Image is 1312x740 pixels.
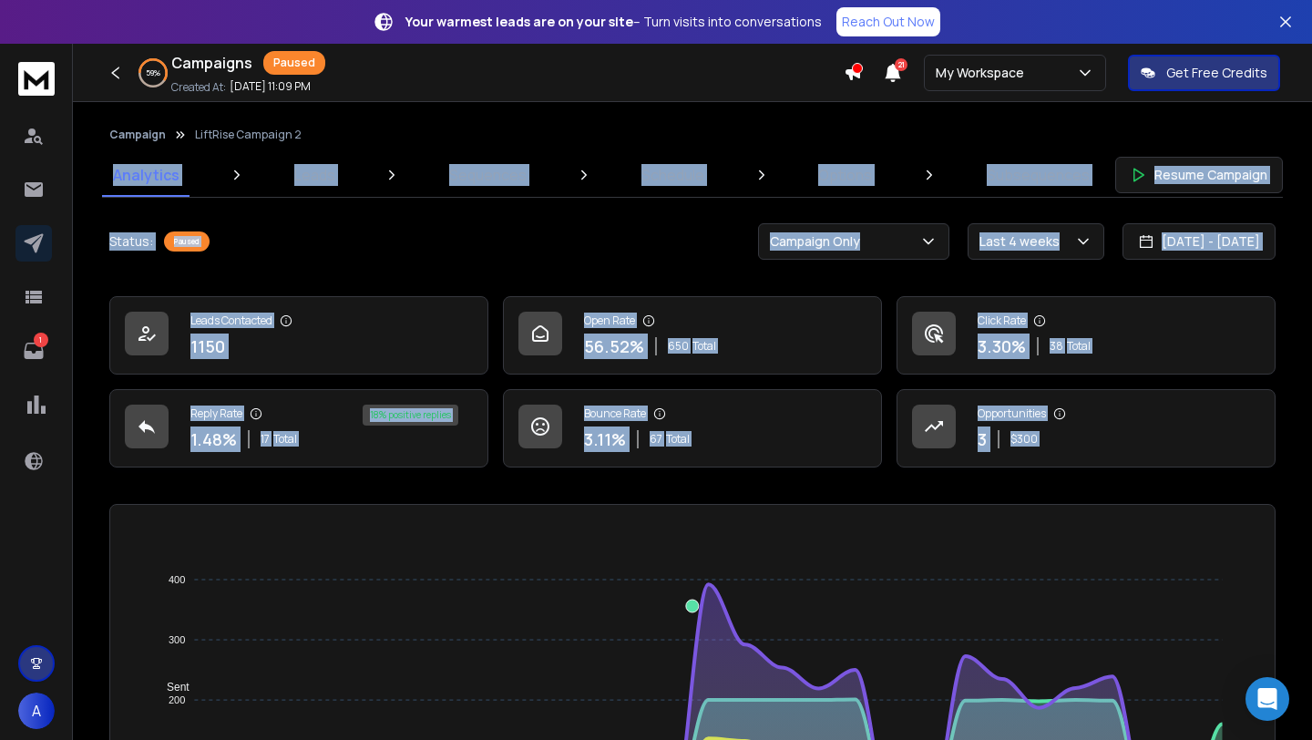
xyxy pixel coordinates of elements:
a: Reply Rate1.48%17Total18% positive replies [109,389,488,468]
button: Campaign [109,128,166,142]
p: 59 % [146,67,160,78]
a: 1 [15,333,52,369]
p: Created At: [171,80,226,95]
button: Resume Campaign [1115,157,1283,193]
strong: Your warmest leads are on your site [405,13,633,30]
p: 1 [34,333,48,347]
p: Last 4 weeks [979,232,1067,251]
span: 67 [650,432,662,447]
p: 1150 [190,334,225,359]
p: $ 300 [1010,432,1038,447]
div: Paused [263,51,325,75]
span: Total [1067,339,1091,354]
p: Open Rate [584,313,635,328]
span: 650 [668,339,689,354]
p: Bounce Rate [584,406,646,421]
a: Opportunities3$300 [897,389,1276,468]
p: 1.48 % [190,427,237,452]
a: Options [807,153,883,197]
a: Click Rate3.30%38Total [897,296,1276,375]
tspan: 300 [169,634,185,645]
img: logo [18,62,55,96]
p: Reach Out Now [842,13,935,31]
a: Schedule [630,153,715,197]
p: LiftRise Campaign 2 [195,128,302,142]
tspan: 200 [169,694,185,705]
tspan: 400 [169,574,185,585]
span: Total [692,339,716,354]
a: Analytics [102,153,190,197]
div: Open Intercom Messenger [1245,677,1289,721]
p: Opportunities [978,406,1046,421]
p: Options [818,164,872,186]
p: 56.52 % [584,334,644,359]
div: 18 % positive replies [363,405,458,426]
button: A [18,693,55,729]
a: Bounce Rate3.11%67Total [503,389,882,468]
p: 3.30 % [978,334,1026,359]
p: – Turn visits into conversations [405,13,822,31]
span: Sent [153,681,190,694]
p: Sequences [449,164,527,186]
p: My Workspace [936,64,1031,82]
p: 3.11 % [584,427,626,452]
p: 3 [978,427,987,452]
a: Sequences [438,153,538,197]
h1: Campaigns [171,52,252,74]
p: [DATE] 11:09 PM [230,79,311,94]
div: Paused [164,231,210,252]
p: Analytics [113,164,179,186]
p: Leads [294,164,335,186]
p: Get Free Credits [1166,64,1267,82]
p: Reply Rate [190,406,242,421]
button: Get Free Credits [1128,55,1280,91]
span: 17 [261,432,270,447]
span: 38 [1050,339,1063,354]
a: Leads [283,153,346,197]
p: Schedule [641,164,704,186]
a: Leads Contacted1150 [109,296,488,375]
a: Reach Out Now [836,7,940,36]
p: Status: [109,232,153,251]
p: Subsequences [987,164,1090,186]
button: [DATE] - [DATE] [1122,223,1276,260]
p: Click Rate [978,313,1026,328]
p: Leads Contacted [190,313,272,328]
span: 21 [895,58,907,71]
span: Total [666,432,690,447]
a: Open Rate56.52%650Total [503,296,882,375]
p: Campaign Only [770,232,867,251]
span: Total [273,432,297,447]
a: Subsequences [976,153,1101,197]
